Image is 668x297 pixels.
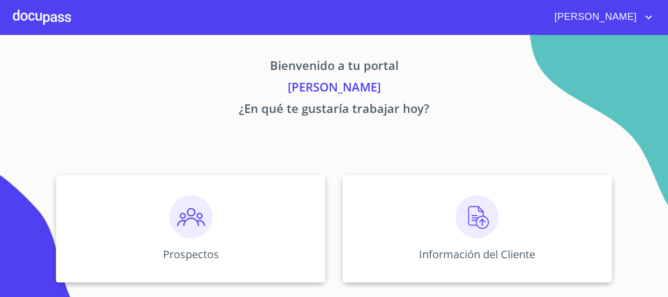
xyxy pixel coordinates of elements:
span: [PERSON_NAME] [546,9,642,26]
p: Información del Cliente [419,247,535,261]
p: ¿En qué te gustaría trabajar hoy? [13,100,655,121]
button: account of current user [546,9,655,26]
p: Prospectos [163,247,219,261]
img: prospectos.png [169,195,212,238]
p: [PERSON_NAME] [13,78,655,100]
p: Bienvenido a tu portal [13,56,655,78]
img: carga.png [456,195,499,238]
